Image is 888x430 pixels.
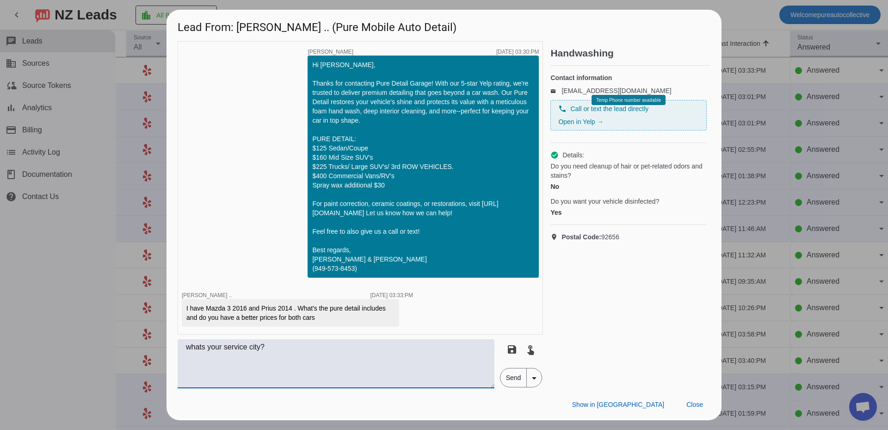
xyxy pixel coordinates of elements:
[529,373,540,384] mat-icon: arrow_drop_down
[550,197,659,206] span: Do you want your vehicle disinfected?
[686,401,703,408] span: Close
[312,60,534,273] div: Hi [PERSON_NAME], Thanks for contacting Pure Detail Garage! With our 5-star Yelp rating, we're tr...
[570,104,648,113] span: Call or text the lead directly
[550,73,707,82] h4: Contact information
[562,150,584,160] span: Details:
[182,292,232,299] span: [PERSON_NAME] ..
[496,49,539,55] div: [DATE] 03:30:PM
[550,233,561,241] mat-icon: location_on
[550,182,707,191] div: No
[308,49,353,55] span: [PERSON_NAME]
[558,118,603,125] a: Open in Yelp →
[550,208,707,217] div: Yes
[550,162,707,180] span: Do you need cleanup of hair or pet-related odors and stains?
[565,396,672,413] button: Show in [GEOGRAPHIC_DATA]
[679,396,710,413] button: Close
[525,344,536,355] mat-icon: touch_app
[166,10,721,41] h1: Lead From: [PERSON_NAME] .. (Pure Mobile Auto Detail)
[558,105,567,113] mat-icon: phone
[572,401,664,408] span: Show in [GEOGRAPHIC_DATA]
[370,293,413,298] div: [DATE] 03:33:PM
[561,233,601,241] strong: Postal Code:
[500,368,527,387] span: Send
[550,49,710,58] h2: Handwashing
[506,344,518,355] mat-icon: save
[561,87,671,94] a: [EMAIL_ADDRESS][DOMAIN_NAME]
[550,88,561,93] mat-icon: email
[561,232,619,242] span: 92656
[596,98,661,103] span: Temp Phone number available
[186,304,395,322] div: I have Mazda 3 2016 and Prius 2014 . What's the pure detail includes and do you have a better pri...
[550,151,559,159] mat-icon: check_circle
